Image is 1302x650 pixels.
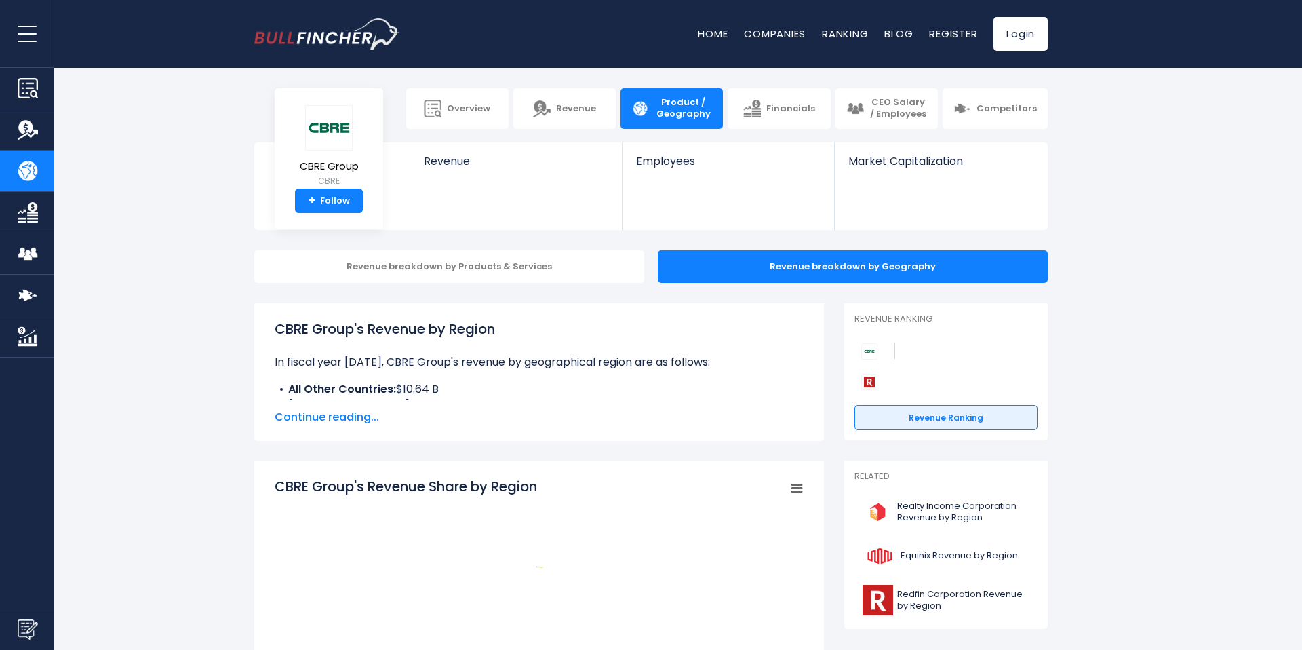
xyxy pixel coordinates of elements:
[275,319,804,339] h1: CBRE Group's Revenue by Region
[901,550,1018,562] span: Equinix Revenue by Region
[300,161,359,172] span: CBRE Group
[275,354,804,370] p: In fiscal year [DATE], CBRE Group's revenue by geographical region are as follows:
[275,409,804,425] span: Continue reading...
[863,585,893,615] img: RDFN logo
[854,471,1038,482] p: Related
[976,103,1037,115] span: Competitors
[863,541,896,571] img: EQIX logo
[447,103,490,115] span: Overview
[288,381,396,397] b: All Other Countries:
[698,26,728,41] a: Home
[943,88,1048,129] a: Competitors
[275,398,804,414] li: $4.97 B
[861,343,877,360] img: CBRE Group competitors logo
[728,88,830,129] a: Financials
[410,142,623,191] a: Revenue
[299,104,359,189] a: CBRE Group CBRE
[623,142,833,191] a: Employees
[254,18,400,50] img: bullfincher logo
[406,88,509,129] a: Overview
[766,103,815,115] span: Financials
[869,97,927,120] span: CEO Salary / Employees
[288,398,412,413] b: [GEOGRAPHIC_DATA]:
[254,250,644,283] div: Revenue breakdown by Products & Services
[854,537,1038,575] a: Equinix Revenue by Region
[300,175,359,187] small: CBRE
[854,405,1038,431] a: Revenue Ranking
[884,26,913,41] a: Blog
[993,17,1048,51] a: Login
[254,18,400,50] a: Go to homepage
[897,501,1029,524] span: Realty Income Corporation Revenue by Region
[863,497,893,527] img: O logo
[854,581,1038,619] a: Redfin Corporation Revenue by Region
[275,477,537,496] tspan: CBRE Group's Revenue Share by Region
[654,97,712,120] span: Product / Geography
[424,155,609,168] span: Revenue
[854,313,1038,325] p: Revenue Ranking
[513,88,616,129] a: Revenue
[744,26,806,41] a: Companies
[854,493,1038,531] a: Realty Income Corporation Revenue by Region
[275,381,804,398] li: $10.64 B
[295,189,363,213] a: +Follow
[556,103,596,115] span: Revenue
[822,26,868,41] a: Ranking
[848,155,1033,168] span: Market Capitalization
[929,26,977,41] a: Register
[620,88,723,129] a: Product / Geography
[897,589,1029,612] span: Redfin Corporation Revenue by Region
[835,142,1046,191] a: Market Capitalization
[636,155,820,168] span: Employees
[658,250,1048,283] div: Revenue breakdown by Geography
[309,195,315,207] strong: +
[861,374,877,390] img: Redfin Corporation competitors logo
[835,88,938,129] a: CEO Salary / Employees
